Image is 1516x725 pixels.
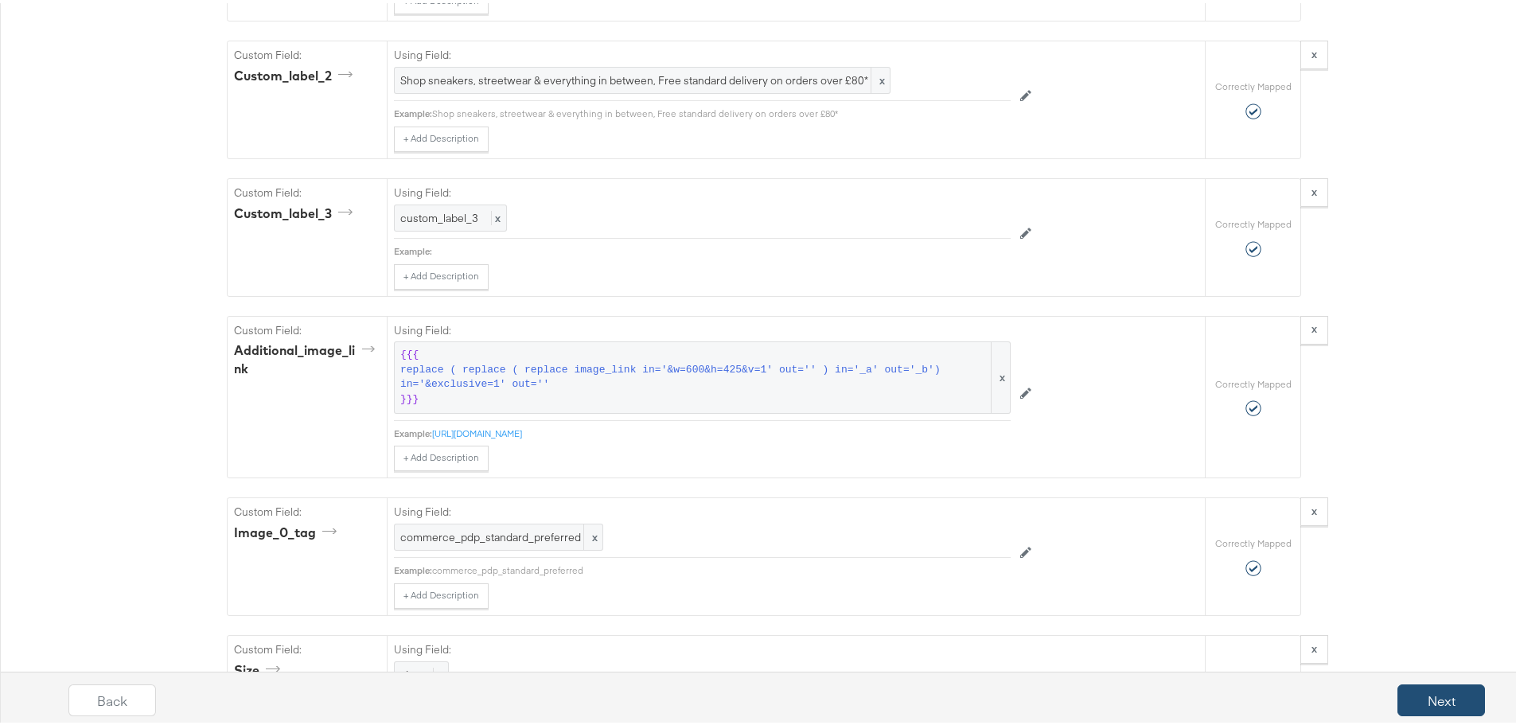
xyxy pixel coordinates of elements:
strong: x [1311,318,1317,333]
label: Using Field: [394,182,1011,197]
label: Custom Field: [234,182,380,197]
span: custom_label_3 [400,208,478,222]
span: replace ( replace ( replace image_link in='&w=600&h=425&v=1' out='' ) in='_a' out='_b') in='&excl... [400,360,988,389]
span: commerce_pdp_standard_preferred [400,527,597,542]
span: x [491,208,501,222]
span: {{{ [400,345,419,360]
strong: x [1311,44,1317,58]
label: Custom Field: [234,320,380,335]
div: custom_label_2 [234,64,358,82]
button: Next [1397,681,1485,713]
button: x [1300,313,1328,341]
div: Example: [394,242,432,255]
button: Back [68,681,156,713]
span: x [583,521,602,548]
label: Using Field: [394,639,1011,654]
div: Example: [394,424,432,437]
div: image_0_tag [234,520,342,539]
label: Correctly Mapped [1215,375,1292,388]
strong: x [1311,501,1317,515]
div: Example: [394,104,432,117]
a: [URL][DOMAIN_NAME] [432,424,522,436]
label: Using Field: [394,501,1011,516]
button: x [1300,494,1328,523]
button: x [1300,175,1328,204]
div: Example: [394,561,432,574]
label: Using Field: [394,320,1011,335]
label: Correctly Mapped [1215,215,1292,228]
button: + Add Description [394,261,489,286]
label: Correctly Mapped [1215,534,1292,547]
div: commerce_pdp_standard_preferred [432,561,1011,574]
span: x [991,339,1010,409]
button: + Add Description [394,580,489,606]
button: + Add Description [394,123,489,149]
label: Custom Field: [234,639,380,654]
div: custom_label_3 [234,201,358,220]
span: }}} [400,389,419,404]
div: Shop sneakers, streetwear & everything in between, Free standard delivery on orders over £80* [432,104,1011,117]
button: + Add Description [394,442,489,468]
label: Correctly Mapped [1215,77,1292,90]
label: Custom Field: [234,45,380,60]
strong: x [1311,181,1317,196]
label: Custom Field: [234,501,380,516]
button: x [1300,632,1328,661]
button: x [1300,37,1328,66]
strong: x [1311,638,1317,653]
div: additional_image_link [234,338,380,375]
label: Using Field: [394,45,1011,60]
span: Shop sneakers, streetwear & everything in between, Free standard delivery on orders over £80* [400,70,884,85]
span: x [871,64,890,91]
